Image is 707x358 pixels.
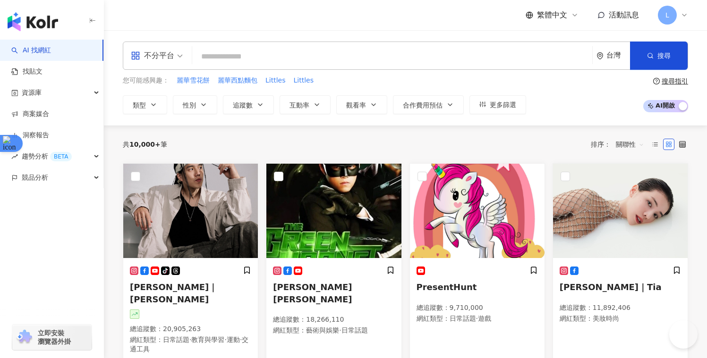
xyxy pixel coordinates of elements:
[218,76,257,85] span: 麗華西點麵包
[616,137,644,152] span: 關聯性
[11,46,51,55] a: searchAI 找網紅
[293,75,314,86] button: Littles
[669,320,698,349] iframe: Help Scout Beacon - Open
[176,75,210,86] button: 麗華雪花餅
[596,52,604,59] span: environment
[490,101,516,108] span: 更多篩選
[133,101,146,109] span: 類型
[417,314,538,324] p: 網紅類型 ：
[273,315,394,325] p: 總追蹤數 ： 18,266,110
[306,326,339,334] span: 藝術與娛樂
[336,95,387,114] button: 觀看率
[476,315,478,322] span: ·
[38,329,71,346] span: 立即安裝 瀏覽器外掛
[665,10,669,20] span: L
[123,95,167,114] button: 類型
[560,314,681,324] p: 網紅類型 ：
[130,325,251,334] p: 總追蹤數 ： 20,905,263
[131,51,140,60] span: appstore
[240,336,242,343] span: ·
[469,95,526,114] button: 更多篩選
[657,52,671,59] span: 搜尋
[233,101,253,109] span: 追蹤數
[163,336,189,343] span: 日常話題
[130,282,217,304] span: [PERSON_NAME]｜[PERSON_NAME]
[223,95,274,114] button: 追蹤數
[339,326,341,334] span: ·
[553,164,688,258] img: KOL Avatar
[653,78,660,84] span: question-circle
[393,95,464,114] button: 合作費用預估
[290,101,309,109] span: 互動率
[22,146,72,167] span: 趨勢分析
[591,137,649,152] div: 排序：
[131,48,174,63] div: 不分平台
[417,303,538,313] p: 總追蹤數 ： 9,710,000
[662,77,688,85] div: 搜尋指引
[130,335,251,354] p: 網紅類型 ：
[265,75,286,86] button: Littles
[273,326,394,335] p: 網紅類型 ：
[478,315,491,322] span: 遊戲
[609,10,639,19] span: 活動訊息
[224,336,226,343] span: ·
[8,12,58,31] img: logo
[280,95,331,114] button: 互動率
[191,336,224,343] span: 教育與學習
[11,153,18,160] span: rise
[22,82,42,103] span: 資源庫
[189,336,191,343] span: ·
[12,325,92,350] a: chrome extension立即安裝 瀏覽器外掛
[11,109,49,119] a: 商案媒合
[130,336,248,353] span: 交通工具
[15,330,34,345] img: chrome extension
[173,95,217,114] button: 性別
[123,141,167,148] div: 共 筆
[593,315,619,322] span: 美妝時尚
[266,164,401,258] img: KOL Avatar
[450,315,476,322] span: 日常話題
[346,101,366,109] span: 觀看率
[630,42,688,70] button: 搜尋
[560,303,681,313] p: 總追蹤數 ： 11,892,406
[129,141,161,148] span: 10,000+
[217,75,258,86] button: 麗華西點麵包
[560,282,662,292] span: [PERSON_NAME]｜Tia
[537,10,567,20] span: 繁體中文
[11,67,43,76] a: 找貼文
[183,101,196,109] span: 性別
[227,336,240,343] span: 運動
[410,164,545,258] img: KOL Avatar
[22,167,48,188] span: 競品分析
[265,76,285,85] span: Littles
[273,282,352,304] span: [PERSON_NAME] [PERSON_NAME]
[341,326,368,334] span: 日常話題
[293,76,313,85] span: Littles
[50,152,72,161] div: BETA
[123,164,258,258] img: KOL Avatar
[177,76,210,85] span: 麗華雪花餅
[11,131,49,140] a: 洞察報告
[123,76,169,85] span: 您可能感興趣：
[606,51,630,59] div: 台灣
[403,101,443,109] span: 合作費用預估
[417,282,477,292] span: PresentHunt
